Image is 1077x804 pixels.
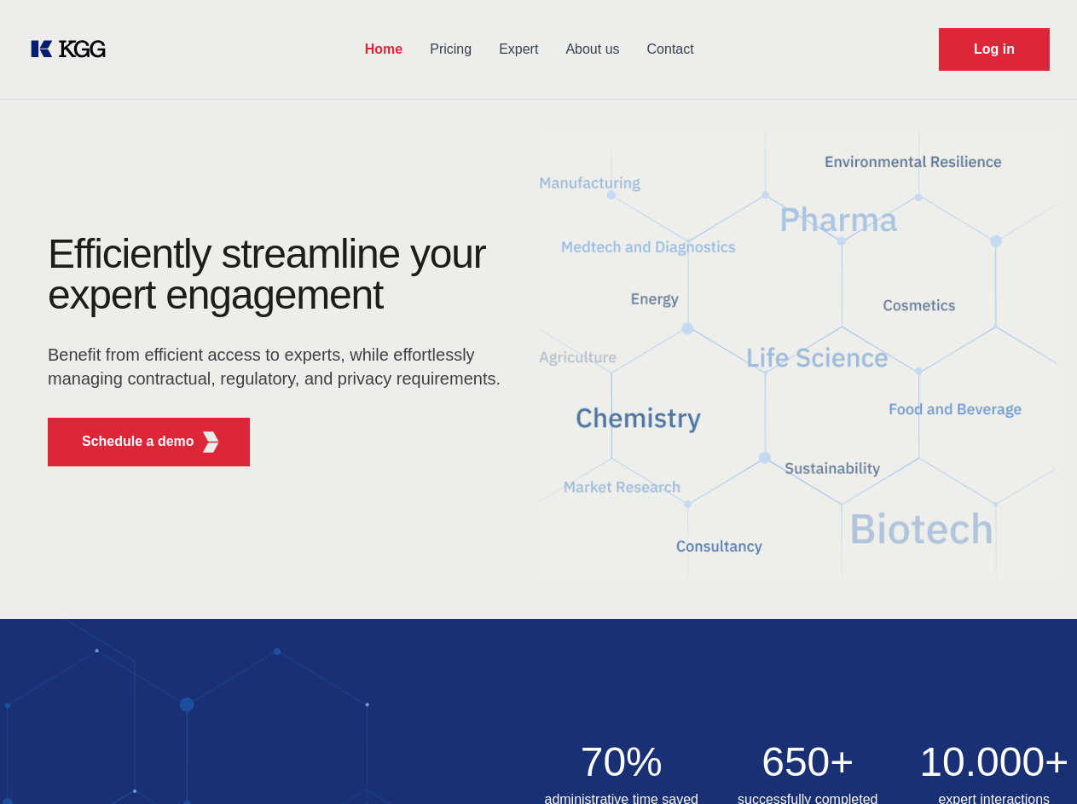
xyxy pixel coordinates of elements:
a: Contact [634,27,708,72]
a: KOL Knowledge Platform: Talk to Key External Experts (KEE) [27,36,119,63]
a: Pricing [416,27,485,72]
button: Schedule a demoKGG Fifth Element RED [48,418,250,466]
h2: 70% [539,742,705,783]
a: Request Demo [939,28,1050,71]
a: About us [552,27,633,72]
a: Home [351,27,416,72]
h2: 650+ [725,742,891,783]
img: KGG Fifth Element RED [539,111,1057,602]
p: Benefit from efficient access to experts, while effortlessly managing contractual, regulatory, an... [48,343,512,390]
h1: Efficiently streamline your expert engagement [48,234,512,315]
img: KGG Fifth Element RED [200,431,222,453]
p: Schedule a demo [82,431,194,452]
a: Expert [485,27,552,72]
